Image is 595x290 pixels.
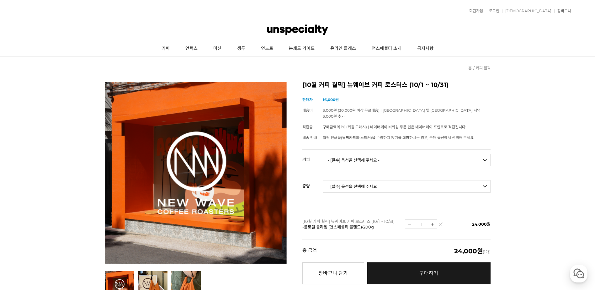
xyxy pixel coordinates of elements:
span: 24,000원 [472,222,491,227]
span: 홈 [20,208,24,213]
span: 설정 [97,208,104,213]
span: 판매가 [302,97,313,102]
button: 장바구니 담기 [302,262,364,284]
p: [10월 커피 월픽] 뉴웨이브 커피 로스터스 (10/1 ~ 10/31) - [302,218,402,230]
th: 중량 [302,176,323,191]
a: 언스페셜티 소개 [364,41,409,56]
img: 언스페셜티 몰 [267,20,328,39]
span: 3,000원 (30,000원 이상 무료배송) | [GEOGRAPHIC_DATA] 및 [GEOGRAPHIC_DATA] 지역 3,000원 추가 [323,108,481,119]
img: 삭제 [439,224,442,228]
span: 적립금 [302,125,313,129]
strong: 16,000원 [323,97,339,102]
img: [10월 커피 월픽] 뉴웨이브 커피 로스터스 (10/1 ~ 10/31) [105,82,287,264]
a: 대화 [41,199,81,215]
strong: 총 금액 [302,248,317,254]
span: 배송 안내 [302,135,317,140]
a: 로그인 [486,9,499,13]
a: 홈 [2,199,41,215]
a: 분쇄도 가이드 [281,41,322,56]
span: 배송비 [302,108,313,113]
a: 온라인 클래스 [322,41,364,56]
a: 공지사항 [409,41,441,56]
a: 커피 [154,41,178,56]
span: 구매금액의 1% (회원 구매시) | 네이버페이 비회원 주문 건은 네이버페이 포인트로 적립됩니다. [323,125,466,129]
a: 머신 [205,41,229,56]
span: 구매하기 [419,270,438,276]
h2: [10월 커피 월픽] 뉴웨이브 커피 로스터스 (10/1 ~ 10/31) [302,82,491,88]
a: 장바구니 [554,9,571,13]
a: 언노트 [253,41,281,56]
span: 플로럴 블라썸 (언스페셜티 블렌드)/200g [304,224,374,229]
a: 홈 [468,66,472,70]
a: 생두 [229,41,253,56]
span: 월픽 인쇄물(월픽카드와 스티커)을 수령하지 않기를 희망하시는 경우, 구매 옵션에서 선택해 주세요. [323,135,475,140]
a: 구매하기 [367,262,491,284]
img: 수량감소 [405,220,414,228]
th: 커피 [302,150,323,164]
a: 언럭스 [178,41,205,56]
img: 수량증가 [428,220,437,228]
a: 설정 [81,199,120,215]
a: [DEMOGRAPHIC_DATA] [502,9,551,13]
em: 24,000원 [454,247,483,255]
span: 대화 [57,209,65,214]
a: 커피 월픽 [476,66,491,70]
span: (1개) [454,248,491,254]
a: 회원가입 [466,9,483,13]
